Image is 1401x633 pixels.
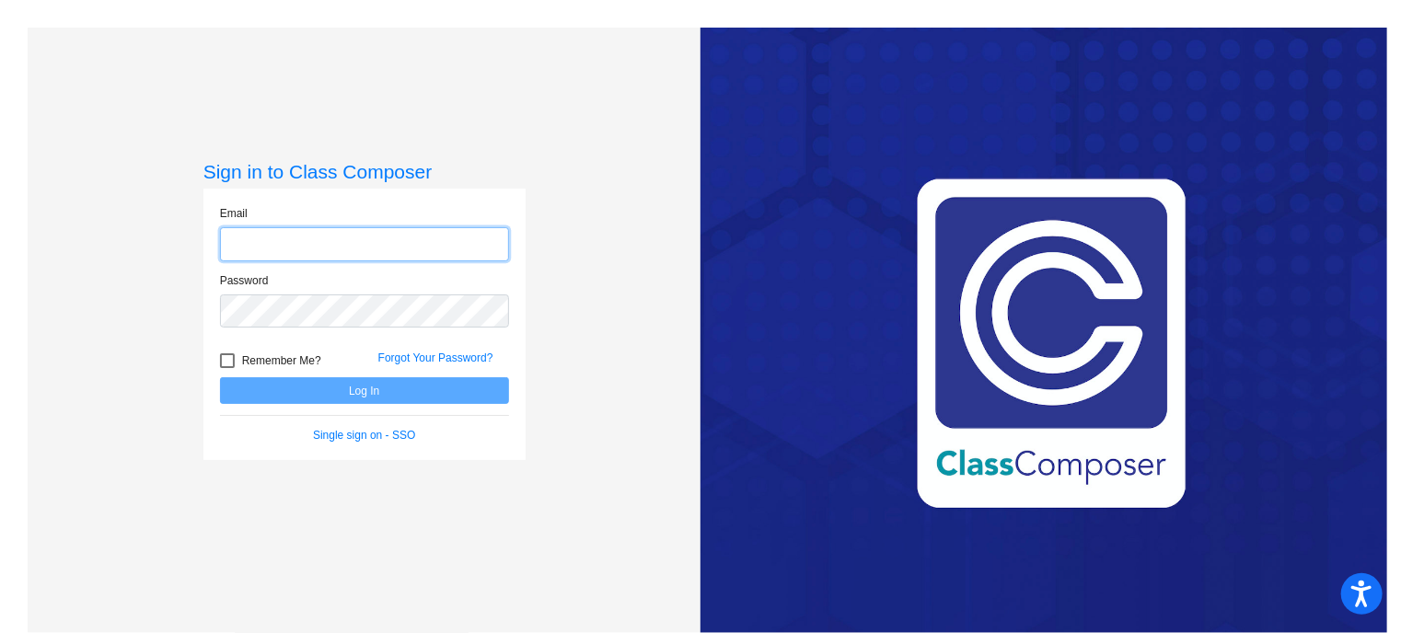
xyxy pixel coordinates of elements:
[203,160,526,183] h3: Sign in to Class Composer
[242,350,321,372] span: Remember Me?
[378,351,493,364] a: Forgot Your Password?
[220,377,509,404] button: Log In
[220,272,269,289] label: Password
[313,429,415,442] a: Single sign on - SSO
[220,205,248,222] label: Email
